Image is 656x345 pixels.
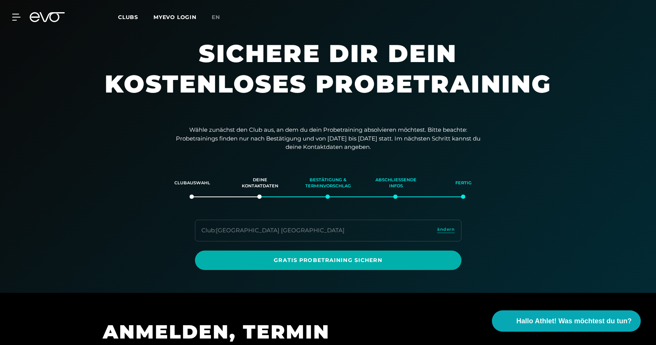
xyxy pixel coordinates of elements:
div: Bestätigung & Terminvorschlag [303,173,352,193]
a: MYEVO LOGIN [153,14,196,21]
div: Abschließende Infos [372,173,420,193]
button: Hallo Athlet! Was möchtest du tun? [492,310,641,332]
span: Clubs [118,14,138,21]
span: ändern [437,226,455,233]
a: en [212,13,229,22]
div: Fertig [439,173,488,193]
span: Gratis Probetraining sichern [213,256,443,264]
a: ändern [437,226,455,235]
div: Club : [GEOGRAPHIC_DATA] [GEOGRAPHIC_DATA] [201,226,345,235]
a: Gratis Probetraining sichern [195,251,461,270]
div: Clubauswahl [168,173,217,193]
span: Hallo Athlet! Was möchtest du tun? [516,316,632,326]
p: Wähle zunächst den Club aus, an dem du dein Probetraining absolvieren möchtest. Bitte beachte: Pr... [176,126,480,152]
div: Deine Kontaktdaten [236,173,284,193]
span: en [212,14,220,21]
a: Clubs [118,13,153,21]
h1: Sichere dir dein kostenloses Probetraining [100,38,557,114]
